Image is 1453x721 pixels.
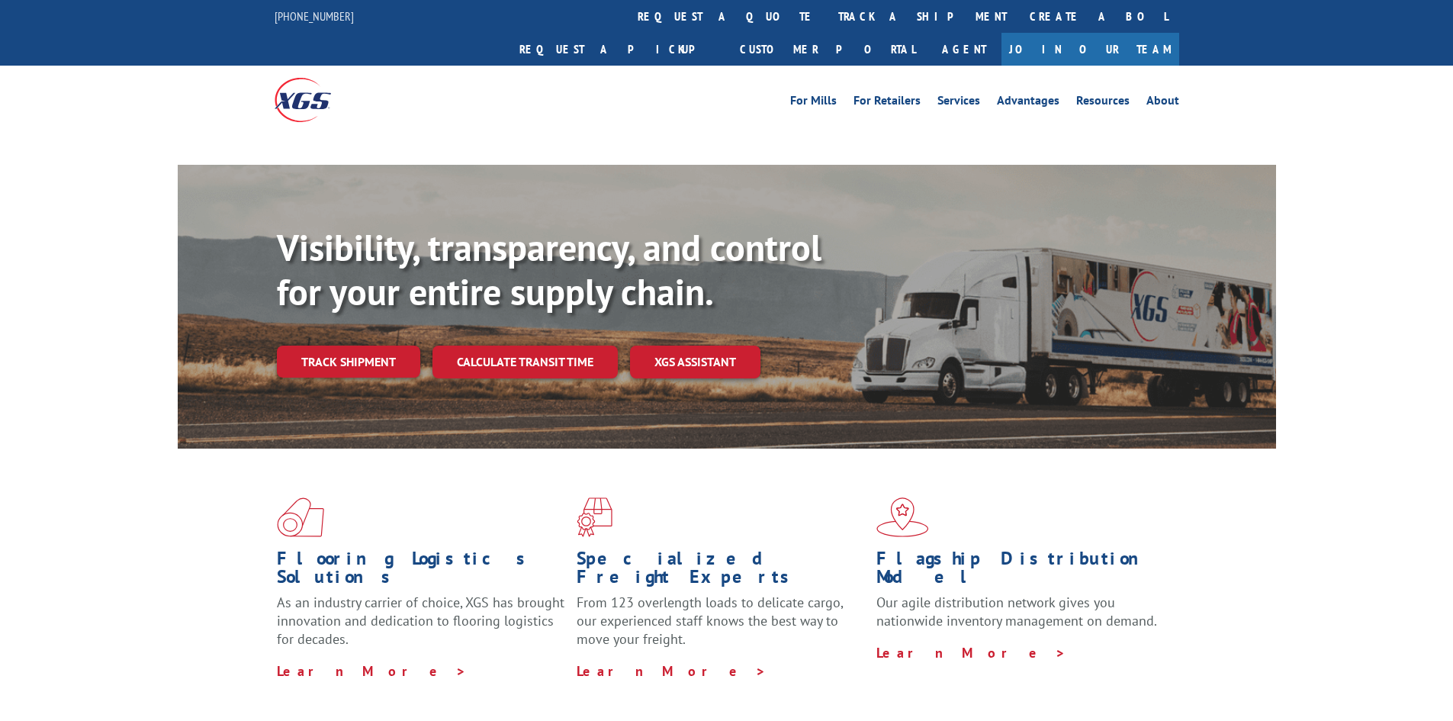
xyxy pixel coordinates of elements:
p: From 123 overlength loads to delicate cargo, our experienced staff knows the best way to move you... [577,594,865,661]
h1: Flooring Logistics Solutions [277,549,565,594]
h1: Flagship Distribution Model [876,549,1165,594]
h1: Specialized Freight Experts [577,549,865,594]
a: Services [937,95,980,111]
span: Our agile distribution network gives you nationwide inventory management on demand. [876,594,1157,629]
a: XGS ASSISTANT [630,346,760,378]
a: For Mills [790,95,837,111]
a: Agent [927,33,1001,66]
b: Visibility, transparency, and control for your entire supply chain. [277,224,821,315]
a: Calculate transit time [432,346,618,378]
img: xgs-icon-flagship-distribution-model-red [876,497,929,537]
a: About [1146,95,1179,111]
a: Request a pickup [508,33,728,66]
a: Join Our Team [1001,33,1179,66]
a: Customer Portal [728,33,927,66]
span: As an industry carrier of choice, XGS has brought innovation and dedication to flooring logistics... [277,594,564,648]
img: xgs-icon-focused-on-flooring-red [577,497,612,537]
a: Learn More > [277,662,467,680]
a: Learn More > [876,644,1066,661]
a: Track shipment [277,346,420,378]
a: Advantages [997,95,1059,111]
a: For Retailers [853,95,921,111]
a: [PHONE_NUMBER] [275,8,354,24]
a: Learn More > [577,662,767,680]
img: xgs-icon-total-supply-chain-intelligence-red [277,497,324,537]
a: Resources [1076,95,1130,111]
